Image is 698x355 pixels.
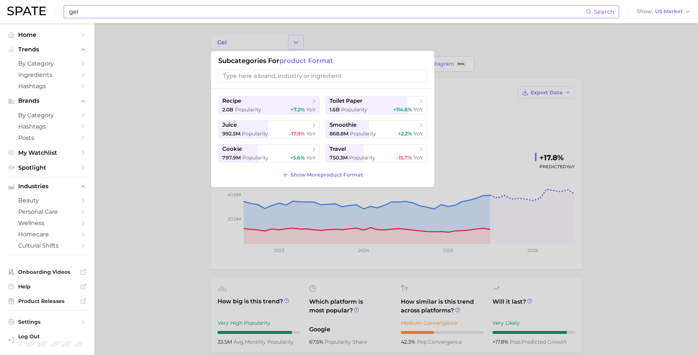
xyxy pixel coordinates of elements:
a: Product Releases [6,296,89,307]
span: Show More product format [291,172,363,178]
span: -15.7% [397,154,412,161]
a: Settings [6,316,89,327]
a: My Watchlist [6,147,89,158]
span: Hashtags [18,123,76,130]
span: 868.8m [330,130,348,137]
span: by Category [18,112,76,119]
span: Hashtags [18,83,76,90]
span: Home [18,31,76,38]
span: Brands [18,98,76,104]
span: 992.5m [222,130,240,137]
span: YoY [414,106,423,113]
a: wellness [6,217,89,229]
span: 797.9m [222,154,241,161]
span: Log Out [18,333,83,340]
span: homecare [18,231,76,238]
span: Popularity [235,106,261,113]
span: +7.2% [291,106,305,113]
span: cultural shifts [18,242,76,249]
button: Trends [6,44,89,55]
a: Spotlight [6,162,89,173]
span: smoothie [330,122,356,129]
a: cultural shifts [6,240,89,251]
span: beauty [18,197,76,204]
button: juice992.5m Popularity-17.9% YoY [218,120,320,138]
span: YoY [306,130,316,137]
a: Hashtags [6,121,89,132]
span: 2.0b [222,106,234,113]
span: wellness [18,220,76,226]
a: homecare [6,229,89,240]
span: YoY [306,106,316,113]
a: Posts [6,132,89,143]
span: 1.6b [330,106,340,113]
span: toilet paper [330,98,362,104]
span: YoY [414,154,423,161]
span: Popularity [242,154,268,161]
h1: Subcategories for [218,57,427,65]
input: Type here a brand, industry or ingredient [218,69,427,83]
img: SPATE [7,7,46,15]
span: by Category [18,60,76,67]
button: smoothie868.8m Popularity+2.2% YoY [326,120,427,138]
span: Settings [18,319,76,325]
span: Trends [18,46,76,53]
a: Ingredients [6,69,89,80]
span: My Watchlist [18,149,76,156]
span: Onboarding Videos [18,269,76,275]
input: Search here for a brand, industry, or ingredient [68,5,586,18]
span: Popularity [341,106,367,113]
span: -17.9% [290,130,305,137]
span: Industries [18,183,76,190]
a: by Category [6,110,89,121]
button: Industries [6,181,89,192]
span: Help [18,283,76,290]
span: Popularity [350,130,376,137]
a: Hashtags [6,80,89,92]
span: +2.2% [398,130,412,137]
button: Brands [6,95,89,106]
span: Show [637,9,653,13]
a: Onboarding Videos [6,267,89,277]
a: Log out. Currently logged in with e-mail abbyg@demertbrands.com. [6,331,89,349]
span: Popularity [242,130,268,137]
button: recipe2.0b Popularity+7.2% YoY [218,96,320,114]
span: +5.6% [290,154,305,161]
span: personal care [18,208,76,215]
button: toilet paper1.6b Popularity+114.6% YoY [326,96,427,114]
span: +114.6% [393,106,412,113]
span: YoY [306,154,316,161]
a: beauty [6,195,89,206]
span: cookie [222,146,242,153]
span: Popularity [349,154,375,161]
a: Home [6,29,89,40]
span: recipe [222,98,241,104]
button: Show Moreproduct format [280,170,365,180]
span: Ingredients [18,71,76,78]
span: product format [279,57,333,65]
button: ShowUS Market [635,7,693,16]
span: US Market [655,9,683,13]
span: juice [222,122,237,129]
button: travel750.3m Popularity-15.7% YoY [326,144,427,162]
span: Search [594,8,614,15]
span: 750.3m [330,154,348,161]
a: by Category [6,58,89,69]
span: Spotlight [18,164,76,171]
span: Product Releases [18,298,76,304]
span: Posts [18,134,76,141]
a: Help [6,281,89,292]
span: YoY [414,130,423,137]
span: travel [330,146,346,153]
a: personal care [6,206,89,217]
button: cookie797.9m Popularity+5.6% YoY [218,144,320,162]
